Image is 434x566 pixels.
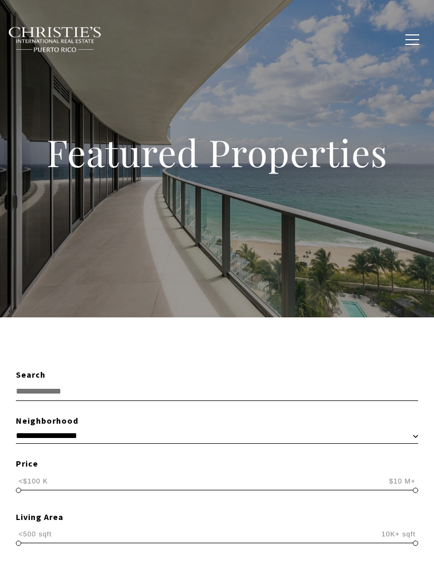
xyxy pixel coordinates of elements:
span: <$100 K [16,476,51,486]
span: <500 sqft [16,529,55,539]
div: Price [16,457,418,471]
img: Christie's International Real Estate black text logo [8,26,102,53]
h1: Featured Properties [26,129,408,176]
div: Neighborhood [16,414,418,428]
span: $10 M+ [386,476,418,486]
div: Living Area [16,510,418,524]
span: 10K+ sqft [379,529,418,539]
div: Search [16,368,418,382]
